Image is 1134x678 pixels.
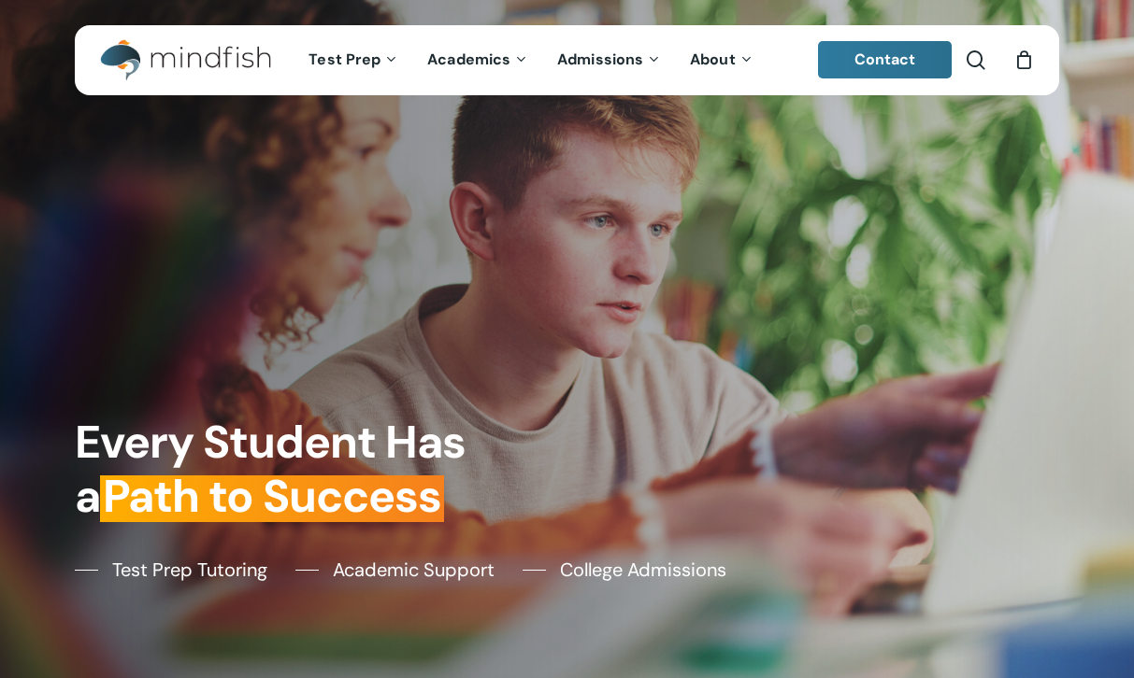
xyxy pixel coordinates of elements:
[309,49,380,69] span: Test Prep
[100,467,444,526] em: Path to Success
[523,556,726,584] a: College Admissions
[413,52,543,68] a: Academics
[557,49,643,69] span: Admissions
[854,49,916,69] span: Contact
[294,25,768,95] nav: Main Menu
[818,41,953,78] a: Contact
[543,52,676,68] a: Admissions
[427,49,510,69] span: Academics
[295,556,495,584] a: Academic Support
[690,49,736,69] span: About
[294,52,413,68] a: Test Prep
[560,556,726,584] span: College Admissions
[75,416,556,524] h1: Every Student Has a
[75,556,267,584] a: Test Prep Tutoring
[333,556,495,584] span: Academic Support
[112,556,267,584] span: Test Prep Tutoring
[75,25,1059,95] header: Main Menu
[676,52,768,68] a: About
